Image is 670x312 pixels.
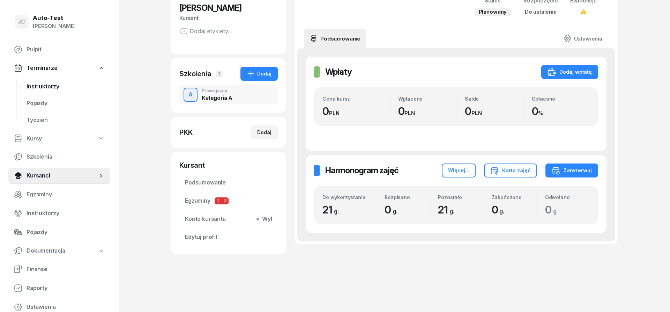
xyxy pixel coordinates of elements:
span: 0 [545,203,561,216]
span: 21 [322,203,342,216]
div: 0 [465,105,523,118]
button: APrawo jazdyKategoria A [179,85,278,104]
h2: Wpłaty [325,66,352,78]
span: Dokumentacja [27,246,65,255]
div: Pozostało [438,194,483,200]
span: Finanse [27,265,105,274]
span: Wył [259,215,272,224]
button: Dodaj etykiety... [179,27,232,35]
span: Raporty [27,284,105,293]
span: Do ustalenia [525,8,557,15]
button: Dodaj [240,67,278,81]
div: Kursant [179,160,278,170]
small: PLN [471,110,482,116]
button: Więcej... [442,164,476,177]
button: Zarezerwuj [545,164,598,177]
div: Zarezerwuj [552,166,592,175]
a: Terminarze [8,60,110,76]
div: Dodaj [257,128,271,137]
span: 21 [438,203,457,216]
a: Konto kursantaWył [179,211,278,227]
span: Instruktorzy [27,209,105,218]
span: 0 [492,203,508,216]
span: Pojazdy [27,228,105,237]
div: Dodaj wpłatę [548,68,592,76]
a: Instruktorzy [8,205,110,222]
div: 0 [532,105,590,118]
a: Dokumentacja [8,243,110,259]
a: Tydzień [21,112,110,129]
span: Podsumowanie [185,178,272,187]
div: Zakończono [492,194,536,200]
a: Pojazdy [8,224,110,241]
span: Egzaminy [27,190,105,199]
div: Planowany [475,8,511,16]
div: A [186,89,195,101]
span: 1 [216,70,223,77]
span: 0 [385,203,401,216]
a: Finanse [8,261,110,278]
div: Odwołano [545,194,590,200]
small: g. [334,208,339,215]
button: Karta zajęć [484,164,537,177]
span: Ustawienia [27,303,105,312]
div: Cena kursu [322,96,389,102]
div: Rozpisano [385,194,429,200]
a: EgzaminyTP [179,193,278,209]
a: Podsumowanie [304,29,366,48]
div: Prawo jazdy [202,89,232,93]
span: Konto kursanta [185,215,272,224]
div: Opłacono [532,96,590,102]
small: PLN [329,110,340,116]
button: Dodaj [251,125,278,139]
div: 0 [322,105,389,118]
div: Dodaj [247,70,271,78]
small: g. [499,208,504,215]
a: Ustawienia [558,29,608,48]
div: Do wykorzystania [322,194,376,200]
span: Edytuj profil [185,233,272,242]
a: Instruktorzy [21,78,110,95]
span: Kursy [27,134,42,143]
div: Kategoria A [202,95,232,101]
span: Terminarze [27,64,57,73]
div: Karta zajęć [490,166,531,175]
span: JC [18,19,26,25]
span: Kursanci [27,171,98,180]
div: 0 [398,105,456,118]
h2: Harmonogram zajęć [325,165,399,176]
a: Pulpit [8,41,110,58]
a: Egzaminy [8,186,110,203]
div: Kursant [179,14,278,23]
a: Raporty [8,280,110,297]
a: Edytuj profil [179,229,278,246]
a: Szkolenia [8,148,110,165]
a: Kursy [8,131,110,147]
span: Pulpit [27,45,105,54]
span: Instruktorzy [27,82,105,91]
small: g. [553,208,558,215]
small: g. [449,208,454,215]
a: Podsumowanie [179,174,278,191]
span: [PERSON_NAME] [179,3,241,13]
button: Dodaj wpłatę [541,65,598,79]
div: Szkolenia [179,69,211,79]
small: % [538,110,543,116]
small: PLN [404,110,415,116]
span: Egzaminy [185,196,272,205]
span: Tydzień [27,116,105,125]
small: g. [393,208,397,215]
a: Kursanci [8,167,110,184]
span: Pojazdy [27,99,105,108]
button: A [184,88,198,102]
div: Więcej... [448,166,469,175]
div: PKK [179,128,193,137]
div: Wpłacono [398,96,456,102]
span: Szkolenia [27,152,105,161]
div: [PERSON_NAME] [33,22,76,31]
a: Pojazdy [21,95,110,112]
span: P [222,197,229,204]
div: Saldo [465,96,523,102]
span: T [215,197,222,204]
